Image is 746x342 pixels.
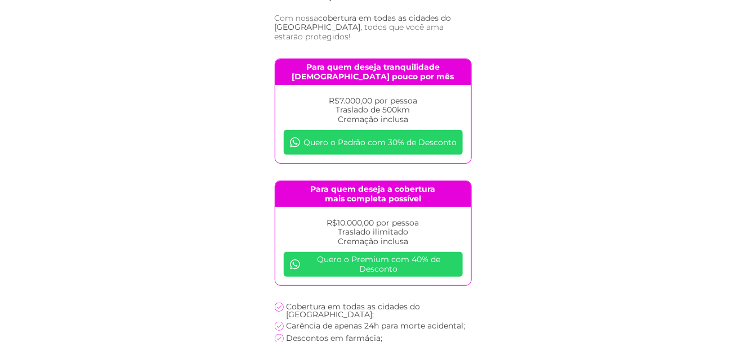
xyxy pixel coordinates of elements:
[289,259,301,270] img: whatsapp
[275,13,472,42] h3: Com nossa , todos que você ama estarão protegidos!
[275,322,284,331] img: check icon
[275,59,471,85] h4: Para quem deseja tranquilidade [DEMOGRAPHIC_DATA] pouco por mês
[287,303,472,318] p: Cobertura em todas as cidades do [GEOGRAPHIC_DATA];
[284,96,463,124] p: R$7.000,00 por pessoa Traslado de 500km Cremação inclusa
[284,218,463,246] p: R$10.000,00 por pessoa Traslado ilimitado Cremação inclusa
[289,137,301,148] img: whatsapp
[284,130,463,155] a: Quero o Padrão com 30% de Desconto
[287,322,466,330] p: Carência de apenas 24h para morte acidental;
[275,13,452,33] span: cobertura em todas as cidades do [GEOGRAPHIC_DATA]
[275,181,471,207] h4: Para quem deseja a cobertura mais completa possível
[287,334,383,342] p: Descontos em farmácia;
[275,303,284,312] img: check icon
[284,252,463,277] a: Quero o Premium com 40% de Desconto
